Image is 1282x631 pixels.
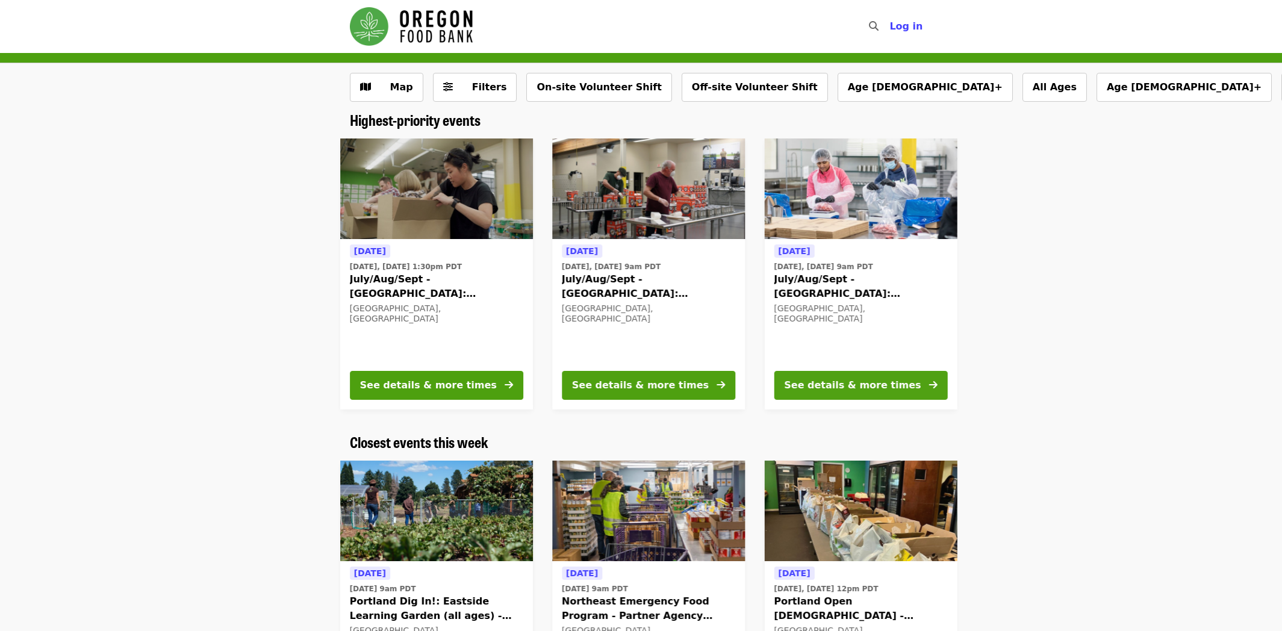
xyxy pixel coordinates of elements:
img: Portland Dig In!: Eastside Learning Garden (all ages) - Aug/Sept/Oct organized by Oregon Food Bank [340,461,533,562]
div: Closest events this week [340,434,942,451]
button: Show map view [350,73,423,102]
i: arrow-right icon [929,379,937,391]
div: See details & more times [360,378,497,393]
a: Highest-priority events [350,111,481,129]
img: July/Aug/Sept - Portland: Repack/Sort (age 16+) organized by Oregon Food Bank [552,138,745,240]
input: Search [886,12,895,41]
i: sliders-h icon [443,81,453,93]
span: Highest-priority events [350,109,481,130]
img: Northeast Emergency Food Program - Partner Agency Support organized by Oregon Food Bank [552,461,745,562]
span: [DATE] [778,568,810,578]
div: [GEOGRAPHIC_DATA], [GEOGRAPHIC_DATA] [350,303,523,324]
span: [DATE] [566,568,598,578]
div: See details & more times [572,378,709,393]
time: [DATE] 9am PDT [350,583,416,594]
button: See details & more times [562,371,735,400]
span: July/Aug/Sept - [GEOGRAPHIC_DATA]: Repack/Sort (age [DEMOGRAPHIC_DATA]+) [774,272,947,301]
div: Highest-priority events [340,111,942,129]
time: [DATE], [DATE] 1:30pm PDT [350,261,462,272]
span: [DATE] [354,246,386,256]
a: See details for "July/Aug/Sept - Portland: Repack/Sort (age 16+)" [552,138,745,409]
i: search icon [869,20,879,32]
div: [GEOGRAPHIC_DATA], [GEOGRAPHIC_DATA] [774,303,947,324]
div: [GEOGRAPHIC_DATA], [GEOGRAPHIC_DATA] [562,303,735,324]
span: July/Aug/Sept - [GEOGRAPHIC_DATA]: Repack/Sort (age [DEMOGRAPHIC_DATA]+) [562,272,735,301]
button: Age [DEMOGRAPHIC_DATA]+ [838,73,1013,102]
span: Portland Open [DEMOGRAPHIC_DATA] - Partner Agency Support (16+) [774,594,947,623]
span: [DATE] [566,246,598,256]
a: See details for "July/Aug/Sept - Portland: Repack/Sort (age 8+)" [340,138,533,409]
span: [DATE] [354,568,386,578]
span: July/Aug/Sept - [GEOGRAPHIC_DATA]: Repack/Sort (age [DEMOGRAPHIC_DATA]+) [350,272,523,301]
a: See details for "July/Aug/Sept - Beaverton: Repack/Sort (age 10+)" [764,138,957,409]
i: arrow-right icon [717,379,725,391]
button: See details & more times [350,371,523,400]
time: [DATE], [DATE] 9am PDT [562,261,661,272]
button: On-site Volunteer Shift [526,73,671,102]
span: [DATE] [778,246,810,256]
span: Filters [472,81,507,93]
button: All Ages [1022,73,1087,102]
span: Northeast Emergency Food Program - Partner Agency Support [562,594,735,623]
span: Portland Dig In!: Eastside Learning Garden (all ages) - Aug/Sept/Oct [350,594,523,623]
img: July/Aug/Sept - Portland: Repack/Sort (age 8+) organized by Oregon Food Bank [340,138,533,240]
button: Age [DEMOGRAPHIC_DATA]+ [1097,73,1272,102]
a: Closest events this week [350,434,488,451]
button: See details & more times [774,371,947,400]
button: Log in [880,14,932,39]
span: Map [390,81,413,93]
time: [DATE] 9am PDT [562,583,628,594]
img: July/Aug/Sept - Beaverton: Repack/Sort (age 10+) organized by Oregon Food Bank [764,138,957,240]
button: Filters (0 selected) [433,73,517,102]
time: [DATE], [DATE] 9am PDT [774,261,873,272]
button: Off-site Volunteer Shift [682,73,828,102]
i: map icon [360,81,371,93]
i: arrow-right icon [505,379,513,391]
span: Closest events this week [350,431,488,452]
div: See details & more times [784,378,921,393]
img: Portland Open Bible - Partner Agency Support (16+) organized by Oregon Food Bank [764,461,957,562]
span: Log in [889,20,923,32]
img: Oregon Food Bank - Home [350,7,473,46]
time: [DATE], [DATE] 12pm PDT [774,583,878,594]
